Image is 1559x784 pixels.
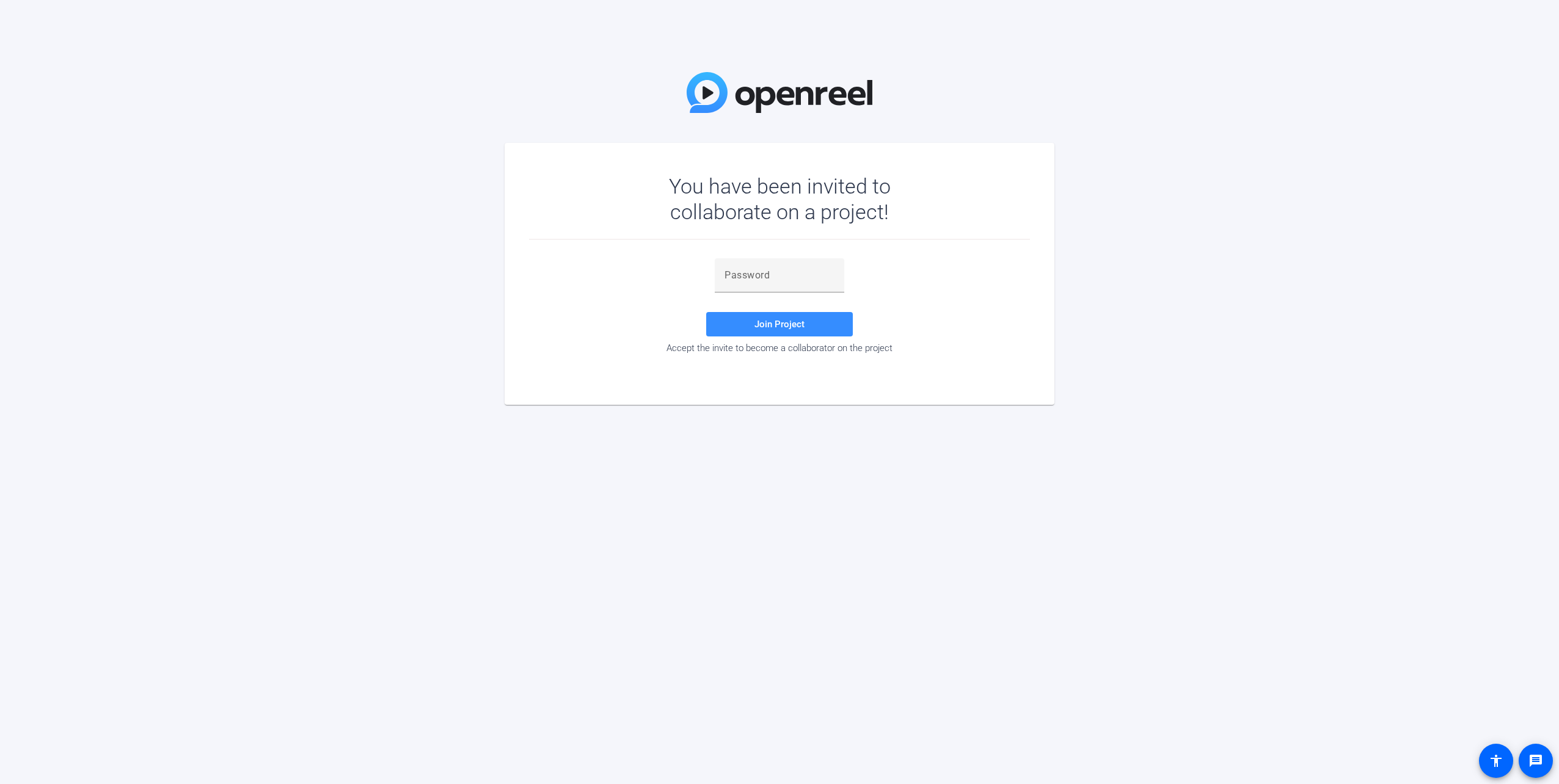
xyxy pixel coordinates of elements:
[706,312,853,336] button: Join Project
[633,173,926,225] div: You have been invited to collaborate on a project!
[1489,753,1503,768] mat-icon: accessibility
[529,343,1030,354] div: Accept the invite to become a collaborator on the project
[687,72,872,113] img: OpenReel Logo
[1528,753,1543,768] mat-icon: message
[754,319,805,330] span: Join Project
[725,268,834,283] input: Password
